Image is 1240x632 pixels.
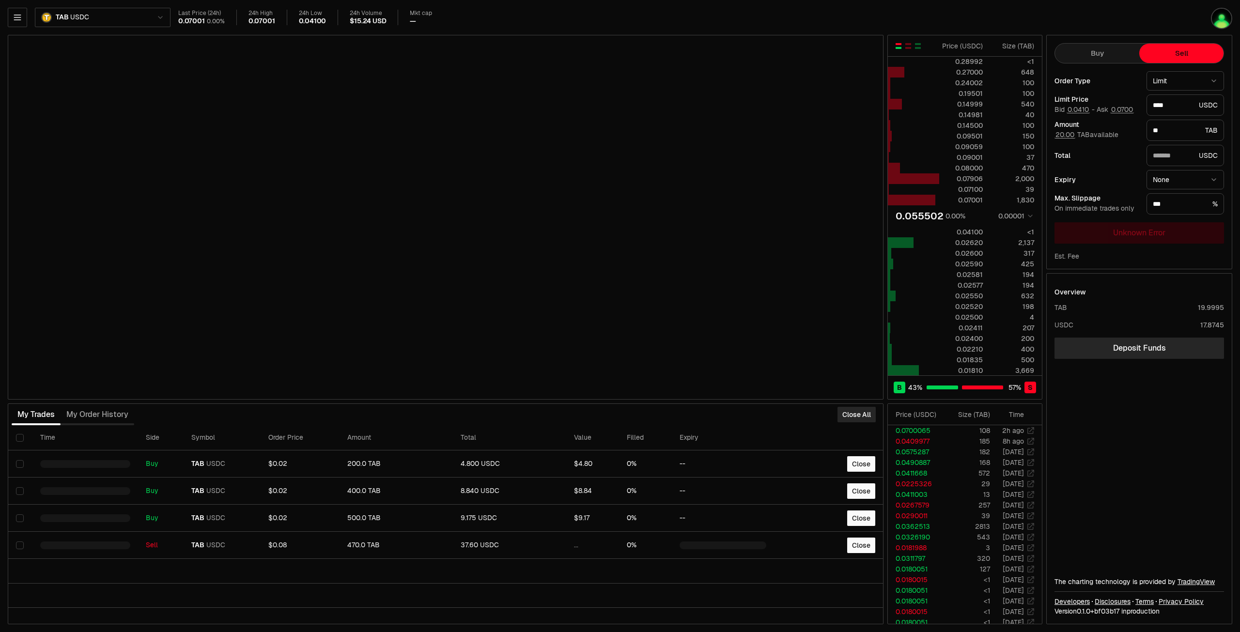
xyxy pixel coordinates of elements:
a: Developers [1054,597,1090,606]
span: 43 % [908,383,922,392]
th: Symbol [184,425,261,450]
div: 198 [991,302,1034,311]
div: Size ( TAB ) [991,41,1034,51]
div: 0.02550 [940,291,983,301]
span: $0.08 [268,540,287,549]
th: Expiry [672,425,774,450]
div: 0.02577 [940,280,983,290]
div: USDC [1147,145,1224,166]
div: 0.27000 [940,67,983,77]
time: [DATE] [1003,543,1024,552]
button: Select row [16,541,24,549]
div: Price ( USDC ) [896,410,944,419]
button: Close [847,538,875,553]
button: Close [847,456,875,472]
div: Limit Price [1054,96,1139,103]
div: 0.02620 [940,238,983,247]
td: <1 [944,617,991,628]
span: USDC [206,487,225,495]
div: 207 [991,323,1034,333]
th: Time [32,425,139,450]
span: B [897,383,902,392]
div: 3,669 [991,366,1034,375]
div: 500 [991,355,1034,365]
div: Amount [1054,121,1139,128]
time: 2h ago [1002,426,1024,435]
div: Total [1054,152,1139,159]
span: Ask [1097,106,1134,114]
time: 8h ago [1003,437,1024,446]
div: 0.00% [207,17,225,25]
span: TAB [191,514,204,523]
div: 0.07001 [940,195,983,205]
div: $15.24 USD [350,17,386,26]
div: TAB [1147,120,1224,141]
div: 400 [991,344,1034,354]
th: Filled [619,425,672,450]
time: [DATE] [1003,565,1024,573]
div: 100 [991,142,1034,152]
button: Close All [837,407,876,422]
div: 0.02400 [940,334,983,343]
button: None [1147,170,1224,189]
button: 0.00001 [995,210,1034,222]
div: 0.02590 [940,259,983,269]
button: 0.0410 [1067,106,1090,113]
div: 0.08000 [940,163,983,173]
td: 185 [944,436,991,447]
time: [DATE] [1003,575,1024,584]
div: The charting technology is provided by [1054,577,1224,586]
td: <1 [944,596,991,606]
div: — [410,17,416,26]
td: 543 [944,532,991,542]
span: USDC [70,13,89,22]
td: 0.0411003 [888,489,944,500]
td: 3 [944,542,991,553]
span: Bid - [1054,106,1095,114]
div: 4.800 USDC [461,460,558,468]
span: USDC [206,514,225,523]
td: 0.0290011 [888,510,944,521]
div: 1,830 [991,195,1034,205]
td: 257 [944,500,991,510]
div: 0.02600 [940,248,983,258]
div: 400.0 TAB [347,487,445,495]
div: 194 [991,270,1034,279]
time: [DATE] [1003,511,1024,520]
td: <1 [944,574,991,585]
div: ... [574,541,611,550]
div: Overview [1054,287,1086,297]
div: <1 [991,227,1034,237]
td: 108 [944,425,991,436]
div: 0.07001 [178,17,205,26]
td: 0.0225326 [888,478,944,489]
div: 100 [991,121,1034,130]
div: Version 0.1.0 + in production [1054,606,1224,616]
a: Deposit Funds [1054,338,1224,359]
time: [DATE] [1003,501,1024,509]
time: [DATE] [1003,522,1024,531]
div: 37 [991,153,1034,162]
td: 2813 [944,521,991,532]
div: Buy [146,460,176,468]
td: 0.0180051 [888,596,944,606]
div: 0.02210 [940,344,983,354]
td: 182 [944,447,991,457]
div: On immediate trades only [1054,204,1139,213]
div: USDC [1054,320,1073,330]
td: -- [672,450,774,478]
span: TAB available [1054,130,1118,139]
time: [DATE] [1003,554,1024,563]
div: 0.07001 [248,17,275,26]
div: Est. Fee [1054,251,1079,261]
div: 4 [991,312,1034,322]
div: 0.24002 [940,78,983,88]
span: TAB [56,13,68,22]
div: 0.01835 [940,355,983,365]
div: $4.80 [574,460,611,468]
td: <1 [944,606,991,617]
div: 0.04100 [940,227,983,237]
div: 0.09501 [940,131,983,141]
div: 100 [991,89,1034,98]
div: 648 [991,67,1034,77]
